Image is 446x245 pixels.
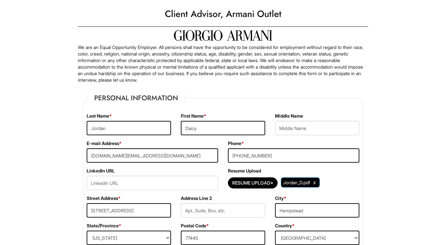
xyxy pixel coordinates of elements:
label: LinkedIn URL [87,168,115,174]
select: State/Province [87,231,171,245]
label: E-mail Address [87,140,122,147]
select: Country [275,231,359,245]
label: City [275,195,286,202]
h1: Client Advisor, Armani Outlet [75,5,371,23]
label: Street Address [87,195,121,202]
input: Last Name [87,121,171,135]
input: Street Address [87,203,171,218]
legend: Personal Information [87,93,185,103]
input: City [275,203,359,218]
label: State/Province [87,222,121,229]
p: We are an Equal Opportunity Employer. All persons shall have the opportunity to be considered for... [78,44,368,83]
input: Postal Code [181,231,265,245]
label: Resume Upload [228,168,261,174]
label: Middle Name [275,113,303,119]
label: First Name [181,113,206,119]
input: First Name [181,121,265,135]
input: E-mail Address [87,148,218,163]
label: Last Name [87,113,112,119]
label: Address Line 2 [181,195,212,202]
input: Apt., Suite, Box, etc. [181,203,265,218]
button: Resume Upload*Resume Upload* [228,177,278,188]
input: Phone [228,148,359,163]
span: Jordan_D.pdf [283,180,310,185]
img: Giorgio Armani [174,30,272,41]
input: Middle Name [275,121,359,135]
input: LinkedIn URL [87,176,218,190]
label: Phone [228,140,244,147]
a: Clear Uploaded File [312,178,317,187]
label: Country [275,222,295,229]
label: Postal Code [181,222,209,229]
